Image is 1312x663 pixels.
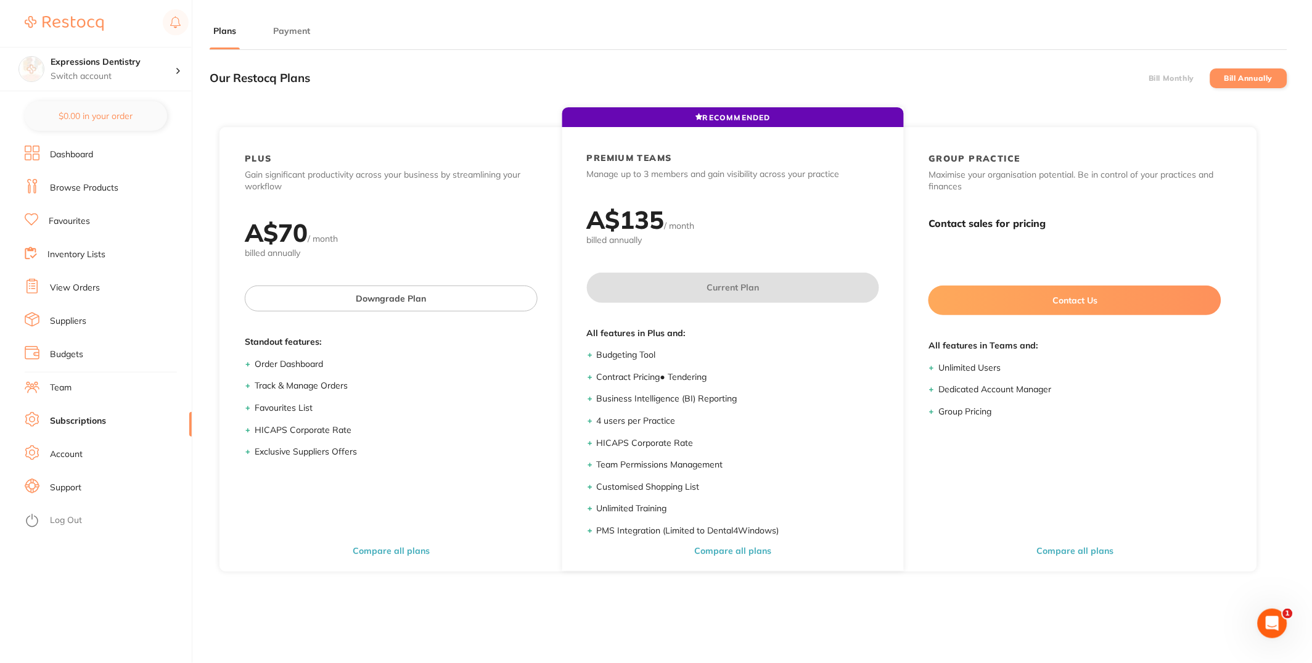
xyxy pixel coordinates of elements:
[929,218,1221,229] h3: Contact sales for pricing
[597,393,880,405] li: Business Intelligence (BI) Reporting
[597,481,880,493] li: Customised Shopping List
[597,371,880,384] li: Contract Pricing ● Tendering
[47,249,105,261] a: Inventory Lists
[587,152,672,163] h2: PREMIUM TEAMS
[19,57,44,81] img: Expressions Dentistry
[691,545,776,556] button: Compare all plans
[587,327,880,340] span: All features in Plus and:
[587,168,880,181] p: Manage up to 3 members and gain visibility across your practice
[308,233,338,244] span: / month
[938,406,1221,418] li: Group Pricing
[597,459,880,471] li: Team Permissions Management
[245,169,538,193] p: Gain significant productivity across your business by streamlining your workflow
[255,446,538,458] li: Exclusive Suppliers Offers
[695,113,771,122] span: RECOMMENDED
[349,545,433,556] button: Compare all plans
[245,217,308,248] h2: A$ 70
[51,56,175,68] h4: Expressions Dentistry
[587,273,880,302] button: Current Plan
[597,437,880,450] li: HICAPS Corporate Rate
[255,358,538,371] li: Order Dashboard
[25,16,104,31] img: Restocq Logo
[597,503,880,515] li: Unlimited Training
[1224,74,1273,83] label: Bill Annually
[929,153,1020,164] h2: GROUP PRACTICE
[245,336,538,348] span: Standout features:
[938,362,1221,374] li: Unlimited Users
[25,101,167,131] button: $0.00 in your order
[597,415,880,427] li: 4 users per Practice
[597,525,880,537] li: PMS Integration (Limited to Dental4Windows)
[255,424,538,437] li: HICAPS Corporate Rate
[50,415,106,427] a: Subscriptions
[1258,609,1287,638] iframe: Intercom live chat
[665,220,695,231] span: / month
[597,349,880,361] li: Budgeting Tool
[50,282,100,294] a: View Orders
[245,247,538,260] span: billed annually
[49,215,90,228] a: Favourites
[255,380,538,392] li: Track & Manage Orders
[50,348,83,361] a: Budgets
[50,182,118,194] a: Browse Products
[50,482,81,494] a: Support
[210,72,310,85] h3: Our Restocq Plans
[245,286,538,311] button: Downgrade Plan
[50,514,82,527] a: Log Out
[1149,74,1194,83] label: Bill Monthly
[255,402,538,414] li: Favourites List
[938,384,1221,396] li: Dedicated Account Manager
[929,340,1221,352] span: All features in Teams and:
[269,25,314,37] button: Payment
[50,382,72,394] a: Team
[1033,545,1117,556] button: Compare all plans
[587,234,880,247] span: billed annually
[50,315,86,327] a: Suppliers
[245,153,272,164] h2: PLUS
[929,286,1221,315] button: Contact Us
[210,25,240,37] button: Plans
[50,149,93,161] a: Dashboard
[25,511,188,531] button: Log Out
[25,9,104,38] a: Restocq Logo
[50,448,83,461] a: Account
[1283,609,1293,619] span: 1
[587,204,665,235] h2: A$ 135
[929,169,1221,193] p: Maximise your organisation potential. Be in control of your practices and finances
[51,70,175,83] p: Switch account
